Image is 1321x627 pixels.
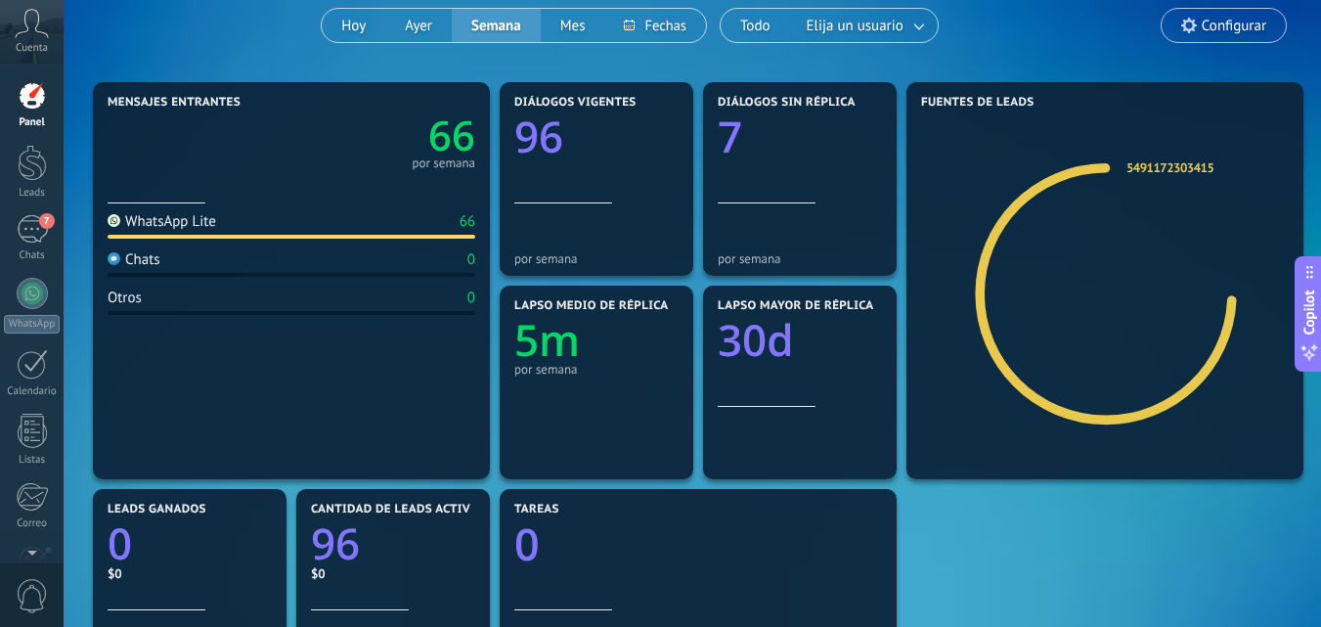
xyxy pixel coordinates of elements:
div: Listas [4,454,61,467]
div: 0 [467,250,475,269]
div: 0 [467,289,475,307]
span: Mensajes entrantes [108,96,241,110]
span: Diálogos sin réplica [718,96,856,110]
div: por semana [514,251,679,266]
button: Mes [541,9,605,42]
text: 5m [514,310,580,369]
text: 7 [718,107,742,165]
button: Elija un usuario [790,9,938,42]
a: 96 [311,514,475,572]
span: Leads ganados [108,503,206,516]
div: por semana [514,362,679,377]
div: Correo [4,517,61,530]
button: Todo [721,9,790,42]
text: 0 [108,514,132,572]
span: Tareas [514,503,559,516]
div: 66 [460,212,475,231]
div: Otros [108,289,142,307]
div: $0 [108,565,272,582]
div: WhatsApp [4,315,60,334]
img: WhatsApp Lite [108,214,120,227]
button: Hoy [322,9,385,42]
div: Leads [4,187,61,200]
div: Chats [108,250,160,269]
span: 7 [39,213,55,229]
div: Calendario [4,385,61,398]
span: Lapso medio de réplica [514,299,669,313]
a: 0 [514,515,882,574]
button: Ayer [385,9,452,42]
a: 5491172303415 [1126,159,1213,176]
span: Fuentes de leads [921,96,1035,110]
span: Elija un usuario [803,13,907,39]
text: 96 [514,107,563,165]
div: por semana [412,158,475,168]
img: Chats [108,252,120,265]
text: 0 [514,515,540,574]
button: Fechas [604,9,705,42]
div: Panel [4,116,61,129]
div: WhatsApp Lite [108,212,216,231]
span: Diálogos vigentes [514,96,637,110]
span: Lapso mayor de réplica [718,299,873,313]
div: $0 [311,565,475,582]
span: Copilot [1299,290,1319,335]
a: 0 [108,514,272,572]
span: Cantidad de leads activos [311,503,486,516]
text: 30d [718,310,794,369]
a: 66 [291,108,475,163]
text: 96 [311,514,360,572]
button: Semana [452,9,541,42]
span: Cuenta [16,42,48,55]
div: por semana [718,251,882,266]
span: Configurar [1202,18,1266,34]
div: Chats [4,249,61,262]
text: 66 [428,108,475,163]
a: 30d [718,310,882,369]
